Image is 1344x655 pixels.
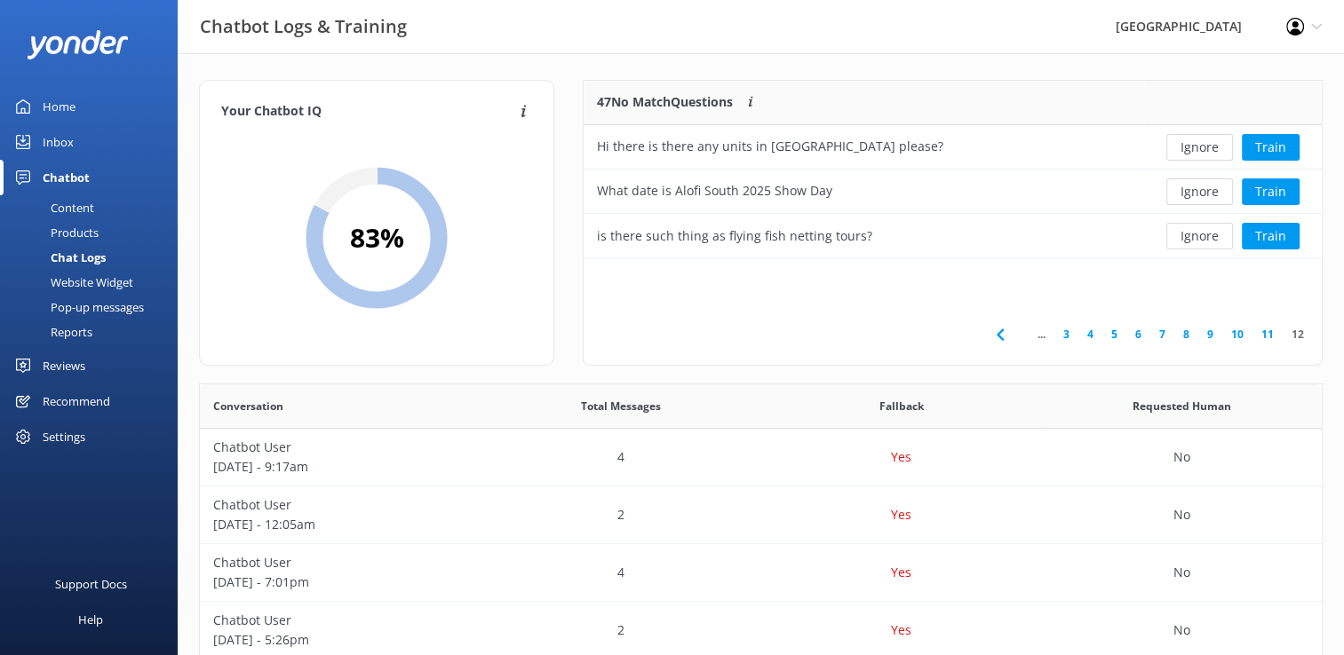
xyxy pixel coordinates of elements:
p: Yes [891,447,911,467]
h3: Chatbot Logs & Training [200,12,407,41]
p: Chatbot User [213,553,467,572]
span: Total Messages [581,398,661,414]
div: What date is Alofi South 2025 Show Day [597,181,832,201]
div: Content [11,195,94,220]
a: Content [11,195,178,220]
button: Ignore [1166,223,1233,249]
a: 6 [1126,326,1150,343]
span: Fallback [879,398,923,414]
p: Yes [891,563,911,582]
p: No [1173,620,1190,640]
span: Conversation [213,398,283,414]
a: 8 [1174,326,1198,343]
a: 9 [1198,326,1222,343]
div: row [584,125,1322,170]
a: 3 [1054,326,1078,343]
span: ... [1029,326,1054,343]
p: 2 [617,620,624,640]
a: 4 [1078,326,1102,343]
div: Inbox [43,124,74,160]
div: Settings [43,419,85,454]
div: row [584,214,1322,258]
button: Train [1242,134,1300,161]
p: [DATE] - 7:01pm [213,572,467,592]
p: 47 No Match Questions [597,92,733,112]
p: No [1173,447,1190,467]
a: Chat Logs [11,245,178,270]
p: 2 [617,505,624,525]
a: Reports [11,320,178,344]
div: Home [43,89,76,124]
div: Products [11,220,99,245]
p: 4 [617,563,624,582]
p: Chatbot User [213,495,467,515]
h2: 83 % [350,217,404,259]
div: row [200,544,1322,602]
a: Products [11,220,178,245]
p: No [1173,505,1190,525]
a: 5 [1102,326,1126,343]
p: Yes [891,620,911,640]
a: 7 [1150,326,1174,343]
p: [DATE] - 12:05am [213,515,467,534]
div: Hi there is there any units in [GEOGRAPHIC_DATA] please? [597,137,943,156]
button: Train [1242,223,1300,249]
p: [DATE] - 5:26pm [213,630,467,650]
div: Website Widget [11,270,133,295]
div: Reviews [43,348,85,383]
div: is there such thing as flying fish netting tours? [597,226,872,246]
p: Yes [891,505,911,525]
p: Chatbot User [213,611,467,630]
button: Train [1242,178,1300,205]
div: row [200,486,1322,544]
a: 12 [1283,326,1313,343]
a: Pop-up messages [11,295,178,320]
button: Ignore [1166,178,1233,205]
p: 4 [617,447,624,467]
div: Chatbot [43,160,90,195]
div: Pop-up messages [11,295,144,320]
div: grid [584,125,1322,258]
div: Recommend [43,383,110,419]
p: No [1173,563,1190,582]
div: row [584,170,1322,214]
div: Reports [11,320,92,344]
img: yonder-white-logo.png [27,30,129,59]
div: Chat Logs [11,245,106,270]
button: Ignore [1166,134,1233,161]
a: 11 [1253,326,1283,343]
a: Website Widget [11,270,178,295]
div: row [200,429,1322,486]
a: 10 [1222,326,1253,343]
p: [DATE] - 9:17am [213,457,467,477]
p: Chatbot User [213,438,467,457]
div: Help [78,602,103,637]
div: Support Docs [55,566,127,602]
h4: Your Chatbot IQ [221,102,515,122]
span: Requested Human [1133,398,1231,414]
